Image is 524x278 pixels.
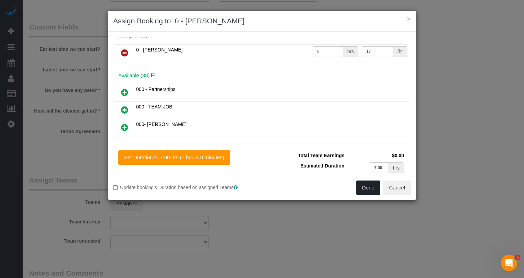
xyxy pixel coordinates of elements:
div: /hr [393,46,407,57]
input: Update booking's Duration based on assigned Teams [113,185,118,190]
span: 1 - [PERSON_NAME] [136,139,182,145]
span: 0 - [PERSON_NAME] [136,47,182,53]
div: hrs [343,46,358,57]
button: Cancel [383,181,411,195]
div: hrs [389,162,404,173]
span: 000 - Partnerships [136,86,175,92]
span: Estimated Duration [300,163,344,169]
button: × [407,15,411,22]
span: 000 - TEAM JOB [136,104,172,109]
button: Done [356,181,380,195]
td: $0.00 [346,150,406,161]
button: Set Duration to 7.00 hrs (7 hours 0 minutes) [118,150,230,165]
label: Update booking's Duration based on assigned Teams [113,184,257,191]
span: 5 [515,255,520,260]
h4: Available (38) [118,73,406,79]
h3: Assign Booking to: 0 - [PERSON_NAME] [113,16,411,26]
iframe: Intercom live chat [501,255,517,271]
span: 000- [PERSON_NAME] [136,121,187,127]
td: Total Team Earnings [267,150,346,161]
